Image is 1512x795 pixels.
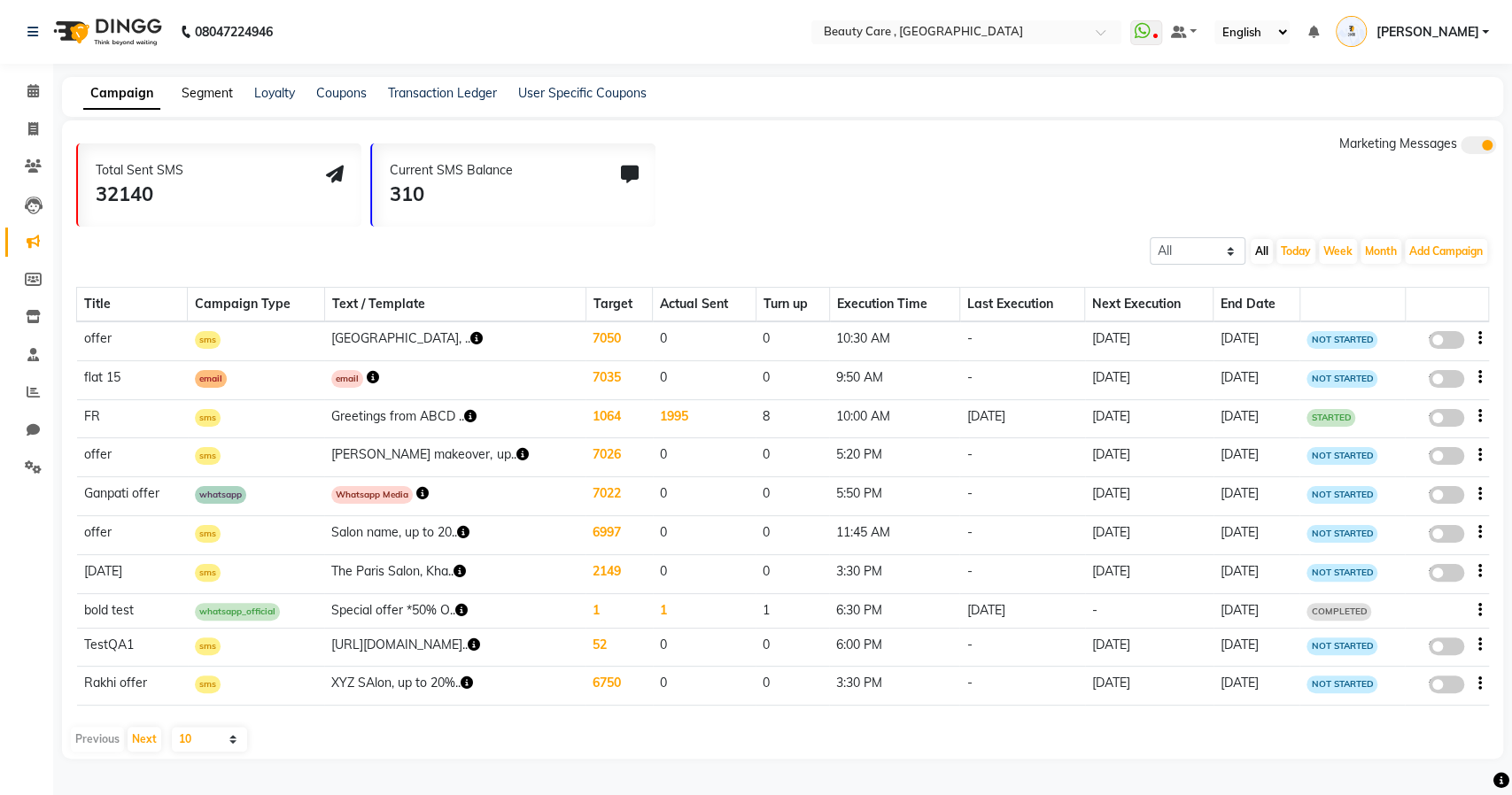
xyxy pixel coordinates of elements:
span: NOT STARTED [1307,370,1377,388]
span: NOT STARTED [1307,447,1377,465]
td: [DATE] [1085,477,1213,516]
td: [DATE] [1085,360,1213,399]
th: Execution Time [829,288,959,322]
td: 9:50 AM [829,360,959,399]
td: - [959,628,1084,667]
td: - [959,360,1084,399]
td: offer [77,515,188,554]
td: 6:30 PM [829,593,959,628]
td: flat 15 [77,360,188,399]
td: - [1085,593,1213,628]
td: 7022 [585,477,653,516]
img: Ninad [1336,16,1367,47]
td: 0 [756,477,829,516]
td: 0 [653,554,756,593]
td: [DATE] [1213,438,1300,477]
button: Month [1361,239,1401,264]
td: 0 [653,321,756,360]
td: 7026 [585,438,653,477]
div: 32140 [96,180,183,209]
th: Target [585,288,653,322]
td: 1064 [585,399,653,438]
div: Current SMS Balance [390,161,513,180]
td: Greetings from ABCD .. [324,399,585,438]
td: 0 [756,667,829,706]
td: Salon name, up to 20.. [324,515,585,554]
td: FR [77,399,188,438]
label: false [1429,637,1464,655]
td: [DATE] [1213,360,1300,399]
span: COMPLETED [1307,603,1371,621]
th: Text / Template [324,288,585,322]
td: 8 [756,399,829,438]
td: 6750 [585,667,653,706]
td: Special offer *50% O.. [324,593,585,628]
button: All [1251,239,1273,264]
td: [DATE] [959,593,1084,628]
td: [DATE] [77,554,188,593]
td: 0 [756,515,829,554]
label: false [1429,525,1464,543]
td: [URL][DOMAIN_NAME].. [324,628,585,667]
span: sms [195,675,221,693]
th: Title [77,288,188,322]
td: [DATE] [1085,321,1213,360]
span: sms [195,447,221,465]
a: Coupons [316,85,367,101]
th: Last Execution [959,288,1084,322]
td: 0 [756,628,829,667]
td: 1 [653,593,756,628]
img: logo [45,7,167,57]
td: 0 [756,321,829,360]
a: Loyalty [254,85,295,101]
td: 10:00 AM [829,399,959,438]
td: bold test [77,593,188,628]
span: NOT STARTED [1307,486,1377,504]
span: Whatsapp Media [331,486,413,504]
td: 5:50 PM [829,477,959,516]
td: Ganpati offer [77,477,188,516]
label: false [1429,370,1464,388]
td: offer [77,438,188,477]
a: Segment [182,85,233,101]
span: NOT STARTED [1307,564,1377,582]
label: false [1429,447,1464,465]
td: [DATE] [1085,515,1213,554]
td: 0 [756,554,829,593]
button: Next [128,727,161,752]
td: 5:20 PM [829,438,959,477]
td: - [959,438,1084,477]
td: 0 [653,515,756,554]
td: - [959,477,1084,516]
label: false [1429,409,1464,427]
td: 1 [585,593,653,628]
span: whatsapp [195,486,246,504]
td: [DATE] [1213,554,1300,593]
a: Transaction Ledger [388,85,497,101]
span: NOT STARTED [1307,331,1377,349]
label: false [1429,675,1464,693]
td: [PERSON_NAME] makeover, up.. [324,438,585,477]
td: [DATE] [1213,593,1300,628]
td: The Paris Salon, Kha.. [324,554,585,593]
td: 0 [653,438,756,477]
th: Actual Sent [653,288,756,322]
span: NOT STARTED [1307,675,1377,693]
td: [DATE] [1213,515,1300,554]
span: email [331,370,363,388]
td: 1 [756,593,829,628]
td: 0 [653,477,756,516]
td: 7035 [585,360,653,399]
td: [DATE] [1213,628,1300,667]
td: 0 [756,360,829,399]
b: 08047224946 [195,7,273,57]
span: NOT STARTED [1307,637,1377,655]
span: sms [195,564,221,582]
td: [DATE] [1085,399,1213,438]
td: 7050 [585,321,653,360]
th: Turn up [756,288,829,322]
td: Rakhi offer [77,667,188,706]
td: [DATE] [1085,438,1213,477]
a: Campaign [83,78,160,110]
span: [PERSON_NAME] [1376,23,1478,42]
